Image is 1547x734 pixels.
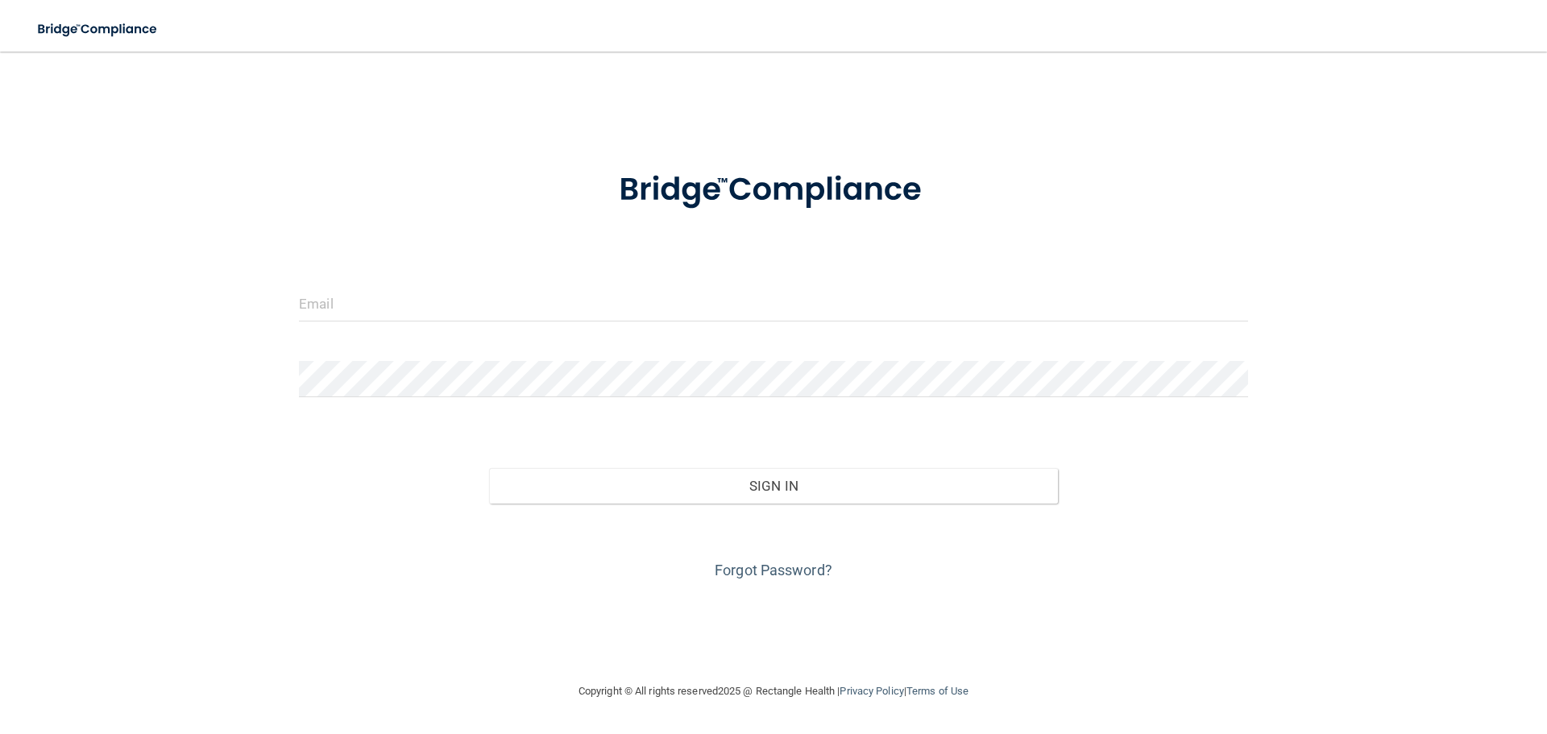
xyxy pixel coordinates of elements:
[24,13,172,46] img: bridge_compliance_login_screen.278c3ca4.svg
[840,685,903,697] a: Privacy Policy
[906,685,968,697] a: Terms of Use
[586,148,961,232] img: bridge_compliance_login_screen.278c3ca4.svg
[479,666,1068,717] div: Copyright © All rights reserved 2025 @ Rectangle Health | |
[489,468,1059,504] button: Sign In
[715,562,832,578] a: Forgot Password?
[299,285,1248,321] input: Email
